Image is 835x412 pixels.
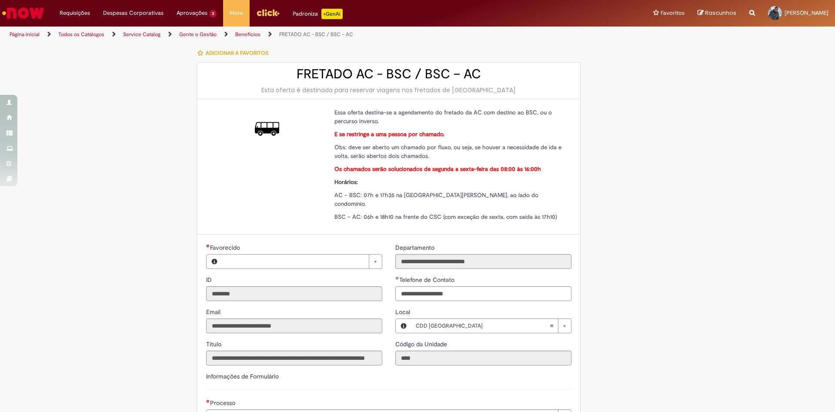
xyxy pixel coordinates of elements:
[209,10,217,17] span: 3
[197,44,273,62] button: Adicionar a Favoritos
[545,319,558,333] abbr: Limpar campo Local
[206,67,571,81] h2: FRETADO AC - BSC / BSC – AC
[334,131,444,138] strong: E se restringe a uma pessoa por chamado.
[334,178,358,186] strong: Horários:
[206,351,382,365] input: Título
[235,31,261,38] a: Benefícios
[395,351,571,365] input: Código da Unidade
[334,144,561,160] span: Obs: deve ser aberto um chamado por fluxo, ou seja, se houver a necessidade de ida e volta, serão...
[206,275,214,284] label: Somente leitura - ID
[334,165,541,173] strong: Os chamados serão solucionados de segunda a sexta-feira das 08:00 às 16:00h
[334,109,552,125] span: Essa oferta destina-se a agendamento do fretado da AC com destino ao BSC, ou o percurso inverso.
[1,4,46,22] img: ServiceNow
[206,399,210,403] span: Necessários
[210,244,242,251] span: Necessários - Favorecido
[10,31,40,38] a: Página inicial
[321,9,343,19] p: +GenAi
[395,276,399,280] span: Obrigatório Preenchido
[58,31,104,38] a: Todos os Catálogos
[210,399,237,407] span: Processo
[395,243,436,252] label: Somente leitura - Departamento
[334,191,538,208] span: AC – BSC: 07h e 17h35 na [GEOGRAPHIC_DATA][PERSON_NAME], ao lado do condomínio.
[395,244,436,251] span: Somente leitura - Departamento
[206,286,382,301] input: ID
[206,276,214,284] span: Somente leitura - ID
[293,9,343,19] div: Padroniza
[416,319,549,333] span: CDD [GEOGRAPHIC_DATA]
[785,9,828,17] span: [PERSON_NAME]
[206,86,571,94] div: Esta oferta é destinada para reservar viagens nos fretados de [GEOGRAPHIC_DATA]
[206,308,222,316] label: Somente leitura - Email
[334,213,557,221] span: BSC – AC: 06h e 18h10 na frente do CSC (com exceção de sexta, com saída às 17h10)
[230,9,243,17] span: More
[399,276,456,284] span: Telefone de Contato
[60,9,90,17] span: Requisições
[206,308,222,316] span: Somente leitura - Email
[395,308,412,316] span: Local
[123,31,160,38] a: Service Catalog
[207,255,222,268] button: Favorecido, Visualizar este registro
[7,27,550,43] ul: Trilhas de página
[395,254,571,269] input: Departamento
[698,9,736,17] a: Rascunhos
[177,9,207,17] span: Aprovações
[206,244,210,248] span: Necessários
[206,372,279,380] label: Informações de Formulário
[206,50,268,57] span: Adicionar a Favoritos
[206,340,223,348] label: Somente leitura - Título
[279,31,353,38] a: FRETADO AC - BSC / BSC – AC
[179,31,217,38] a: Gente e Gestão
[411,319,571,333] a: CDD [GEOGRAPHIC_DATA]Limpar campo Local
[206,318,382,333] input: Email
[222,255,382,268] a: Limpar campo Favorecido
[395,286,571,301] input: Telefone de Contato
[256,6,280,19] img: click_logo_yellow_360x200.png
[395,340,449,348] label: Somente leitura - Código da Unidade
[661,9,685,17] span: Favoritos
[103,9,164,17] span: Despesas Corporativas
[705,9,736,17] span: Rascunhos
[396,319,411,333] button: Local, Visualizar este registro CDD Ribeirão Preto
[255,117,279,141] img: FRETADO AC - BSC / BSC – AC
